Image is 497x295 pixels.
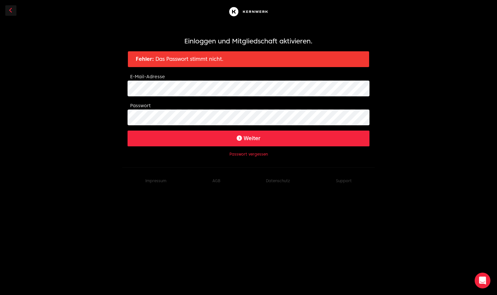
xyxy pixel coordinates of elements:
[227,5,270,18] img: Kernwerk®
[128,51,369,67] p: Das Passwort stimmt nicht.
[475,273,490,288] div: Open Intercom Messenger
[212,178,220,183] a: AGB
[128,131,369,146] button: Weiter
[336,178,352,184] button: Support
[229,152,268,157] button: Passwort vergessen
[130,74,165,79] label: E-Mail-Adresse
[145,178,166,183] a: Impressum
[266,178,290,183] a: Datenschutz
[128,37,369,46] h1: Einloggen und Mitgliedschaft aktivieren.
[130,103,151,108] label: Passwort
[136,56,154,62] strong: Fehler:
